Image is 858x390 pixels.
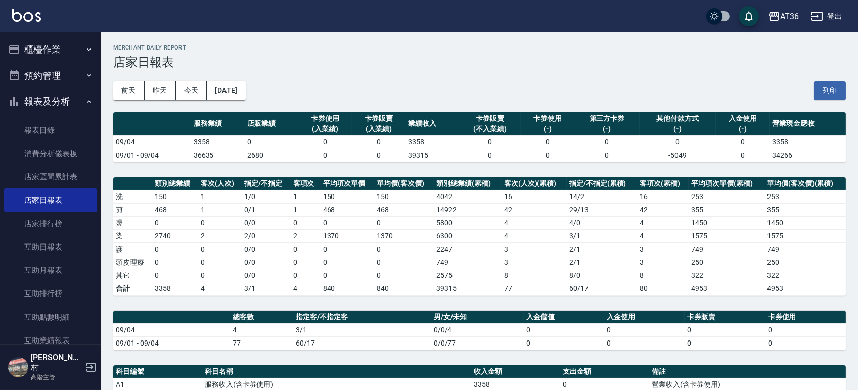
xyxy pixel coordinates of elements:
[689,177,764,190] th: 平均項次單價(累積)
[764,216,846,229] td: 1450
[291,229,321,242] td: 2
[291,177,321,190] th: 客項次
[291,203,321,216] td: 1
[230,311,293,324] th: 總客數
[718,113,767,124] div: 入金使用
[113,336,230,350] td: 09/01 - 09/04
[642,113,713,124] div: 其他付款方式
[152,269,198,282] td: 0
[637,282,689,295] td: 80
[689,203,764,216] td: 355
[198,190,242,203] td: 1
[31,373,82,382] p: 高階主管
[152,203,198,216] td: 468
[152,229,198,242] td: 2740
[567,177,637,190] th: 指定/不指定(累積)
[716,135,770,149] td: 0
[770,135,846,149] td: 3358
[434,216,502,229] td: 5800
[765,323,846,336] td: 0
[567,256,637,269] td: 2 / 1
[604,311,685,324] th: 入金使用
[230,336,293,350] td: 77
[113,177,846,296] table: a dense table
[291,190,321,203] td: 1
[434,242,502,256] td: 2247
[293,336,431,350] td: 60/17
[113,135,191,149] td: 09/04
[374,242,434,256] td: 0
[434,203,502,216] td: 14922
[321,177,375,190] th: 平均項次單價
[434,269,502,282] td: 2575
[242,269,290,282] td: 0 / 0
[242,282,290,295] td: 3/1
[637,190,689,203] td: 16
[113,149,191,162] td: 09/01 - 09/04
[113,81,145,100] button: 前天
[574,149,640,162] td: 0
[685,336,765,350] td: 0
[321,203,375,216] td: 468
[637,269,689,282] td: 8
[113,269,152,282] td: 其它
[4,63,97,89] button: 預約管理
[321,242,375,256] td: 0
[374,282,434,295] td: 840
[685,311,765,324] th: 卡券販賣
[718,124,767,134] div: (-)
[764,203,846,216] td: 355
[291,256,321,269] td: 0
[113,365,202,378] th: 科目編號
[113,190,152,203] td: 洗
[434,177,502,190] th: 類別總業績(累積)
[567,190,637,203] td: 14 / 2
[113,323,230,336] td: 09/04
[431,336,524,350] td: 0/0/77
[637,242,689,256] td: 3
[4,329,97,352] a: 互助業績報表
[604,323,685,336] td: 0
[145,81,176,100] button: 昨天
[780,10,799,23] div: AT36
[321,269,375,282] td: 0
[560,365,649,378] th: 支出金額
[502,177,567,190] th: 客次(人次)(累積)
[191,112,245,136] th: 服務業績
[567,203,637,216] td: 29 / 13
[245,112,298,136] th: 店販業績
[113,282,152,295] td: 合計
[298,135,352,149] td: 0
[4,88,97,115] button: 報表及分析
[4,165,97,188] a: 店家區間累計表
[301,124,349,134] div: (入業績)
[521,135,574,149] td: 0
[577,113,637,124] div: 第三方卡券
[198,229,242,242] td: 2
[764,6,803,27] button: AT36
[502,282,567,295] td: 77
[113,311,846,350] table: a dense table
[807,7,846,26] button: 登出
[502,242,567,256] td: 3
[113,44,846,51] h2: Merchant Daily Report
[640,135,716,149] td: 0
[374,256,434,269] td: 0
[459,149,521,162] td: 0
[814,81,846,100] button: 列印
[152,256,198,269] td: 0
[152,242,198,256] td: 0
[352,135,405,149] td: 0
[689,242,764,256] td: 749
[242,256,290,269] td: 0 / 0
[242,177,290,190] th: 指定/不指定
[242,242,290,256] td: 0 / 0
[523,124,572,134] div: (-)
[524,336,604,350] td: 0
[354,113,403,124] div: 卡券販賣
[152,282,198,295] td: 3358
[434,256,502,269] td: 749
[113,55,846,69] h3: 店家日報表
[567,282,637,295] td: 60/17
[689,282,764,295] td: 4953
